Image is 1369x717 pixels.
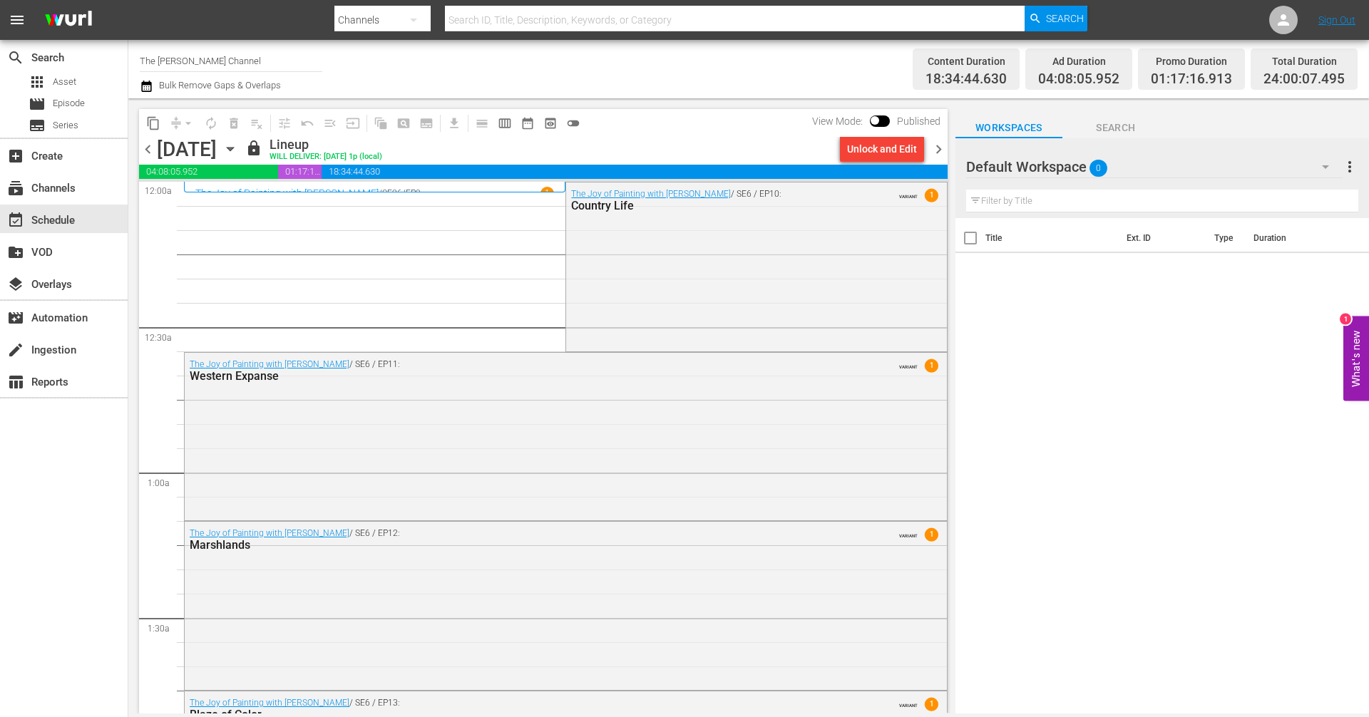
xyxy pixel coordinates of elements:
div: 1 [1340,314,1351,325]
span: chevron_right [930,140,948,158]
span: Clear Lineup [245,112,268,135]
span: Copy Lineup [142,112,165,135]
span: Workspaces [955,119,1062,137]
a: The Joy of Painting with [PERSON_NAME] [190,698,349,708]
span: 04:08:05.952 [1038,71,1119,88]
span: chevron_left [139,140,157,158]
a: The Joy of Painting with [PERSON_NAME] [190,528,349,538]
span: Automation [7,309,24,326]
div: Total Duration [1263,51,1345,71]
span: Search [1046,6,1084,31]
button: Unlock and Edit [840,136,924,162]
div: / SE6 / EP11: [190,359,864,383]
span: Create [7,148,24,165]
span: 1 [925,358,938,372]
div: Western Expanse [190,369,864,383]
th: Duration [1245,218,1330,258]
span: Search [1062,119,1169,137]
span: Fill episodes with ad slates [319,112,342,135]
button: more_vert [1341,150,1358,184]
span: preview_outlined [543,116,558,130]
span: 1 [925,188,938,202]
p: EP9 [406,188,421,198]
p: / [379,188,382,198]
div: Marshlands [190,538,864,552]
p: 1 [545,188,550,198]
span: Ingestion [7,341,24,358]
span: date_range_outlined [521,116,535,130]
span: Channels [7,180,24,197]
div: / SE6 / EP10: [571,189,871,212]
div: [DATE] [157,138,217,161]
span: 18:34:44.630 [926,71,1007,88]
span: View Mode: [805,115,870,127]
button: Search [1025,6,1087,31]
span: Create Series Block [415,112,438,135]
div: / SE6 / EP12: [190,528,864,552]
p: SE26 / [382,188,406,198]
div: Country Life [571,199,871,212]
span: Month Calendar View [516,112,539,135]
span: Episode [29,96,46,113]
div: Ad Duration [1038,51,1119,71]
span: Asset [53,75,76,89]
span: Toggle to switch from Published to Draft view. [870,115,880,125]
div: Default Workspace [966,147,1343,187]
span: 04:08:05.952 [139,165,278,179]
span: 0 [1089,153,1107,183]
span: Select an event to delete [222,112,245,135]
span: Loop Content [200,112,222,135]
span: VARIANT [899,527,918,538]
span: Schedule [7,212,24,229]
span: Bulk Remove Gaps & Overlaps [157,80,281,91]
span: Series [29,117,46,134]
a: The Joy of Painting with [PERSON_NAME] [571,189,731,199]
span: VARIANT [899,696,918,708]
div: Content Duration [926,51,1007,71]
span: 1 [925,698,938,711]
span: Revert to Primary Episode [296,112,319,135]
span: VARIANT [899,187,918,199]
span: 24:00:07.495 [1263,71,1345,88]
a: The Joy of Painting with [PERSON_NAME] [190,359,349,369]
a: The Joy of Painting with [PERSON_NAME] [195,187,379,199]
span: Update Metadata from Key Asset [342,112,364,135]
th: Ext. ID [1118,218,1205,258]
span: toggle_off [566,116,580,130]
span: Refresh All Search Blocks [364,109,392,137]
span: 1 [925,527,938,541]
span: Search [7,49,24,66]
span: Download as CSV [438,109,466,137]
div: Promo Duration [1151,51,1232,71]
span: lock [245,140,262,157]
div: Unlock and Edit [847,136,917,162]
span: Asset [29,73,46,91]
span: Series [53,118,78,133]
span: 01:17:16.913 [1151,71,1232,88]
span: VOD [7,244,24,261]
span: Published [890,115,948,127]
span: VARIANT [899,358,918,369]
span: Overlays [7,276,24,293]
span: Customize Events [268,109,296,137]
a: Sign Out [1318,14,1355,26]
span: 18:34:44.630 [322,165,948,179]
div: WILL DELIVER: [DATE] 1p (local) [270,153,382,162]
span: menu [9,11,26,29]
div: Lineup [270,137,382,153]
span: Episode [53,96,85,110]
th: Title [985,218,1119,258]
span: Create Search Block [392,112,415,135]
span: 01:17:16.913 [278,165,322,179]
img: ans4CAIJ8jUAAAAAAAAAAAAAAAAAAAAAAAAgQb4GAAAAAAAAAAAAAAAAAAAAAAAAJMjXAAAAAAAAAAAAAAAAAAAAAAAAgAT5G... [34,4,103,37]
span: content_copy [146,116,160,130]
span: more_vert [1341,158,1358,175]
span: calendar_view_week_outlined [498,116,512,130]
span: Remove Gaps & Overlaps [165,112,200,135]
span: Reports [7,373,24,391]
th: Type [1206,218,1245,258]
button: Open Feedback Widget [1343,316,1369,401]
